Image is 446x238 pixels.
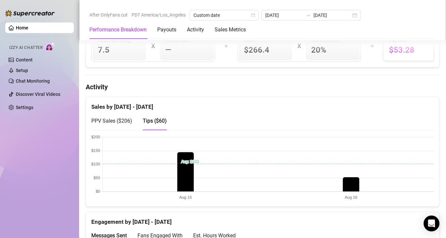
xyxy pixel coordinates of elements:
[91,212,434,226] div: Engagement by [DATE] - [DATE]
[16,105,33,110] a: Settings
[306,13,311,18] span: swap-right
[365,41,379,51] div: =
[219,41,233,51] div: +
[16,68,28,73] a: Setup
[98,45,141,55] span: 7.5
[16,57,33,62] a: Content
[251,13,255,17] span: calendar
[143,118,167,124] span: Tips ( $60 )
[132,10,186,20] span: PDT America/Los_Angeles
[424,216,439,231] div: Open Intercom Messenger
[313,12,351,19] input: End date
[91,97,434,111] div: Sales by [DATE] - [DATE]
[16,25,28,30] a: Home
[265,12,303,19] input: Start date
[9,45,43,51] span: Izzy AI Chatter
[89,26,147,34] div: Performance Breakdown
[16,92,60,97] a: Discover Viral Videos
[215,26,246,34] div: Sales Metrics
[91,118,132,124] span: PPV Sales ( $206 )
[165,45,171,55] span: —
[16,78,50,84] a: Chat Monitoring
[157,26,176,34] div: Payouts
[151,41,155,51] div: X
[187,26,204,34] div: Activity
[193,10,255,20] span: Custom date
[86,82,439,92] h4: Activity
[89,10,128,20] span: After OnlyFans cut
[244,45,287,55] span: $266.4
[297,41,301,51] div: X
[45,42,55,52] img: AI Chatter
[311,45,354,55] span: 20 %
[389,45,428,55] span: $53.28
[5,10,55,17] img: logo-BBDzfeDw.svg
[306,13,311,18] span: to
